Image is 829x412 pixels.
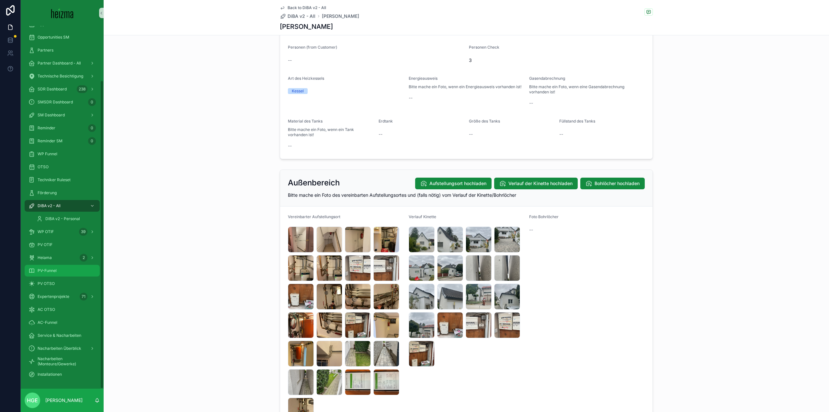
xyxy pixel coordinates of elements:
[469,119,500,124] span: Größe des Tanks
[322,13,359,19] a: [PERSON_NAME]
[25,148,100,160] a: WP Funnel
[559,119,595,124] span: Füllstand des Tanks
[25,278,100,289] a: PV OTSO
[38,112,65,118] span: SM Dashboard
[25,356,100,367] a: Nacharbeiten (Monteure/Gewerke)
[429,180,486,187] span: Aufstellungsort hochladen
[51,8,74,18] img: App logo
[77,85,87,93] div: 238
[25,330,100,341] a: Service & Nacharbeiten
[580,178,645,189] button: Bohlöcher hochladen
[38,346,81,351] span: Nacharbeiten Überblick
[280,13,315,19] a: DiBA v2 - All
[529,100,533,106] span: --
[25,343,100,354] a: Nacharbeiten Überblick
[38,372,62,377] span: Installationen
[379,131,382,137] span: --
[409,214,436,219] span: Verlauf Kinette
[595,180,640,187] span: Bohlöcher hochladen
[529,76,565,81] span: Gasendabrechnung
[38,229,54,234] span: WP OTIF
[38,255,52,260] span: Heiama
[379,119,393,124] span: Erdtank
[280,5,326,10] a: Back to DiBA v2 - All
[79,228,87,236] div: 39
[469,57,645,64] span: 3
[38,48,53,53] span: Partners
[25,83,100,95] a: SDR Dashboard238
[25,31,100,43] a: Opportunities SM
[559,131,563,137] span: --
[38,125,55,131] span: Reminder
[288,13,315,19] span: DiBA v2 - All
[25,70,100,82] a: Technische Besichtigung
[25,265,100,277] a: PV-Funnel
[25,96,100,108] a: SMSDR Dashboard0
[38,164,49,170] span: OTSO
[38,281,55,286] span: PV OTSO
[25,44,100,56] a: Partners
[288,119,323,124] span: Material des Tanks
[45,216,80,221] span: DiBA v2 - Personal
[80,293,87,300] div: 71
[25,252,100,264] a: Heiama2
[38,268,57,273] span: PV-Funnel
[25,161,100,173] a: OTSO
[288,192,516,198] span: Bitte mache ein Foto des vereinbarten Aufstellungsortes und (falls nötig) vom Verlauf der Kinette...
[288,127,373,137] span: Bitte mache ein Foto, wenn ein Tank vorhanden ist!
[88,124,96,132] div: 0
[38,177,71,182] span: Techniker Ruleset
[25,109,100,121] a: SM Dashboard
[21,26,104,389] div: scrollable content
[409,95,413,101] span: --
[38,242,52,247] span: PV OTIF
[38,190,57,195] span: Förderung
[38,35,69,40] span: Opportunities SM
[529,84,645,95] span: Bitte mache ein Foto, wenn eine Gasendabrechnung vorhanden ist!
[25,239,100,251] a: PV OTIF
[38,294,69,299] span: Expertenprojekte
[38,307,55,312] span: AC OTSO
[494,178,578,189] button: Verlauf der Kinette hochladen
[45,397,83,404] p: [PERSON_NAME]
[27,396,38,404] span: HGE
[529,227,533,233] span: --
[25,57,100,69] a: Partner Dashboard - All
[25,226,100,238] a: WP OTIF39
[38,74,83,79] span: Technische Besichtigung
[25,317,100,328] a: AC-Funnel
[38,356,93,367] span: Nacharbeiten (Monteure/Gewerke)
[88,98,96,106] div: 0
[409,76,437,81] span: Energieausweis
[80,254,87,262] div: 2
[415,178,492,189] button: Aufstellungsort hochladen
[508,180,573,187] span: Verlauf der Kinette hochladen
[32,213,100,225] a: DiBA v2 - Personal
[409,84,521,89] span: Bitte mache ein Foto, wenn ein Energieausweis vorhanden ist!
[292,88,304,94] div: Kessel
[288,143,292,149] span: --
[25,187,100,199] a: Förderung
[25,291,100,302] a: Expertenprojekte71
[529,214,559,219] span: Foto Bohrlöcher
[25,369,100,380] a: Installationen
[288,76,324,81] span: Art des Heizkessels
[469,45,499,50] span: Personen Check
[25,174,100,186] a: Techniker Ruleset
[38,151,57,157] span: WP Funnel
[25,304,100,315] a: AC OTSO
[288,57,292,64] span: --
[288,214,340,219] span: Vereinbarter Aufstellungsort
[38,333,81,338] span: Service & Nacharbeiten
[38,87,67,92] span: SDR Dashboard
[38,61,81,66] span: Partner Dashboard - All
[25,135,100,147] a: Reminder SM0
[25,200,100,212] a: DiBA v2 - All
[280,22,333,31] h1: [PERSON_NAME]
[38,138,62,144] span: Reminder SM
[38,100,73,105] span: SMSDR Dashboard
[25,122,100,134] a: Reminder0
[288,5,326,10] span: Back to DiBA v2 - All
[288,178,340,188] h2: Außenbereich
